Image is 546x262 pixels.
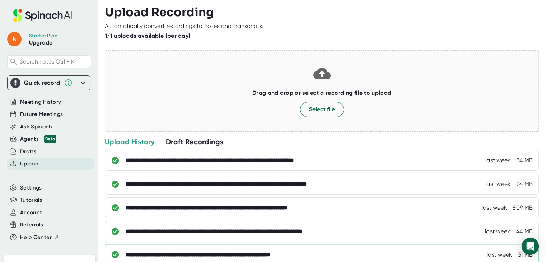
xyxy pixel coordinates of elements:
[24,79,60,86] div: Quick record
[20,148,36,156] button: Drafts
[252,89,391,96] b: Drag and drop or select a recording file to upload
[20,58,76,65] span: Search notes (Ctrl + K)
[516,228,533,235] div: 44 MB
[20,98,61,106] button: Meeting History
[300,102,344,117] button: Select file
[20,135,56,143] div: Agents
[517,181,533,188] div: 24 MB
[485,157,511,164] div: 8/1/2025, 3:08:25 PM
[29,39,52,46] a: Upgrade
[105,32,190,39] b: 1/1 uploads available (per day)
[20,110,63,118] button: Future Meetings
[44,135,56,143] div: Beta
[485,181,511,188] div: 8/1/2025, 2:49:56 PM
[10,76,87,90] div: Quick record
[29,33,58,39] div: Starter Plan
[20,233,52,242] span: Help Center
[20,160,38,168] button: Upload
[513,204,533,211] div: 809 MB
[522,238,539,255] div: Open Intercom Messenger
[481,204,507,211] div: 7/31/2025, 3:47:35 PM
[487,251,512,258] div: 7/30/2025, 1:49:17 AM
[20,221,43,229] button: Referrals
[309,105,335,114] span: Select file
[105,137,154,146] div: Upload History
[485,228,510,235] div: 7/31/2025, 3:42:58 PM
[105,5,539,19] h3: Upload Recording
[517,157,533,164] div: 34 MB
[166,137,223,146] div: Draft Recordings
[105,23,263,30] div: Automatically convert recordings to notes and transcripts.
[20,123,52,131] button: Ask Spinach
[20,233,59,242] button: Help Center
[20,135,56,143] button: Agents Beta
[20,196,42,204] button: Tutorials
[20,209,42,217] button: Account
[518,251,533,258] div: 31 MB
[7,32,22,46] span: k
[20,184,42,192] button: Settings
